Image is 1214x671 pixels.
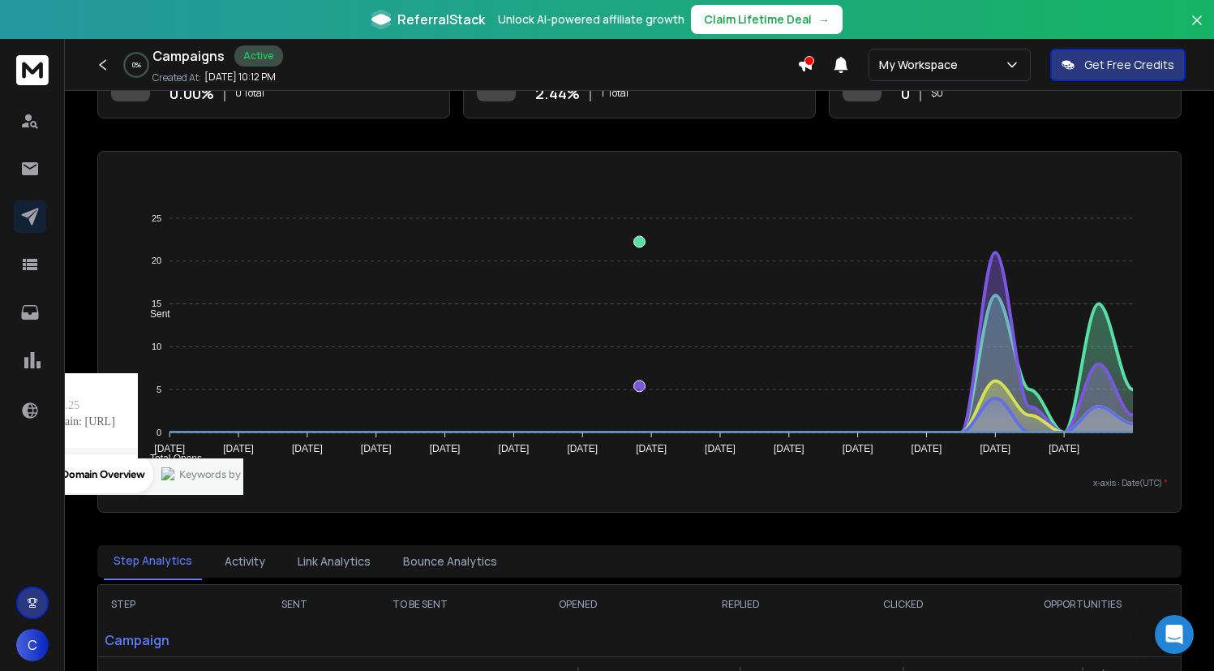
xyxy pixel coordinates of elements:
[179,96,273,106] div: Keywords by Traffic
[152,342,161,351] tspan: 10
[138,308,170,320] span: Sent
[901,82,910,105] p: 0
[152,299,161,308] tspan: 15
[931,87,943,100] p: $ 0
[691,5,843,34] button: Claim Lifetime Deal→
[1049,443,1080,454] tspan: [DATE]
[26,26,39,39] img: logo_orange.svg
[1186,10,1208,49] button: Close banner
[535,82,580,105] p: 2.44 %
[152,46,225,66] h1: Campaigns
[152,256,161,266] tspan: 20
[1084,57,1174,73] p: Get Free Credits
[980,443,1011,454] tspan: [DATE]
[843,443,873,454] tspan: [DATE]
[292,443,323,454] tspan: [DATE]
[152,213,161,223] tspan: 25
[152,71,201,84] p: Created At:
[659,585,821,624] th: REPLIED
[601,87,604,100] span: 1
[821,585,984,624] th: CLICKED
[169,82,214,105] p: 0.00 %
[246,585,344,624] th: SENT
[44,94,57,107] img: tab_domain_overview_orange.svg
[818,11,830,28] span: →
[16,629,49,661] button: C
[397,10,485,29] span: ReferralStack
[104,543,202,580] button: Step Analytics
[984,585,1181,624] th: OPPORTUNITIES
[879,57,964,73] p: My Workspace
[636,443,667,454] tspan: [DATE]
[497,585,659,624] th: OPENED
[26,42,39,55] img: website_grey.svg
[344,585,497,624] th: TO BE SENT
[45,26,79,39] div: v 4.0.25
[138,453,202,464] span: Total Opens
[215,544,275,579] button: Activity
[132,60,141,70] p: 0 %
[607,87,628,100] span: Total
[1155,615,1194,654] div: Open Intercom Messenger
[234,45,283,67] div: Active
[912,443,942,454] tspan: [DATE]
[111,477,1168,489] p: x-axis : Date(UTC)
[705,443,736,454] tspan: [DATE]
[154,443,185,454] tspan: [DATE]
[774,443,804,454] tspan: [DATE]
[361,443,392,454] tspan: [DATE]
[235,87,264,100] p: 0 Total
[98,624,246,656] p: Campaign
[157,385,161,394] tspan: 5
[98,585,246,624] th: STEP
[498,11,684,28] p: Unlock AI-powered affiliate growth
[204,71,276,84] p: [DATE] 10:12 PM
[393,544,507,579] button: Bounce Analytics
[62,96,145,106] div: Domain Overview
[498,443,529,454] tspan: [DATE]
[430,443,461,454] tspan: [DATE]
[223,443,254,454] tspan: [DATE]
[1050,49,1186,81] button: Get Free Credits
[161,94,174,107] img: tab_keywords_by_traffic_grey.svg
[157,428,161,437] tspan: 0
[567,443,598,454] tspan: [DATE]
[288,544,380,579] button: Link Analytics
[42,42,115,55] div: Domain: [URL]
